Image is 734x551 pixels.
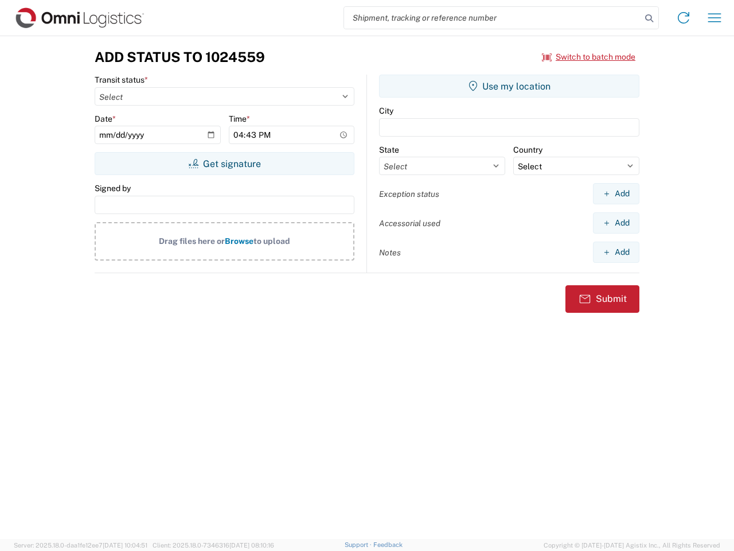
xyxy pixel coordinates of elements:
[379,106,393,116] label: City
[379,145,399,155] label: State
[95,152,354,175] button: Get signature
[95,114,116,124] label: Date
[14,542,147,549] span: Server: 2025.18.0-daa1fe12ee7
[344,7,641,29] input: Shipment, tracking or reference number
[95,49,265,65] h3: Add Status to 1024559
[95,75,148,85] label: Transit status
[379,247,401,258] label: Notes
[379,75,639,98] button: Use my location
[542,48,635,67] button: Switch to batch mode
[379,218,440,228] label: Accessorial used
[593,242,639,263] button: Add
[379,189,439,199] label: Exception status
[229,542,274,549] span: [DATE] 08:10:16
[153,542,274,549] span: Client: 2025.18.0-7346316
[95,183,131,193] label: Signed by
[513,145,542,155] label: Country
[565,285,639,313] button: Submit
[593,183,639,204] button: Add
[544,540,720,550] span: Copyright © [DATE]-[DATE] Agistix Inc., All Rights Reserved
[253,236,290,246] span: to upload
[373,541,403,548] a: Feedback
[159,236,225,246] span: Drag files here or
[229,114,250,124] label: Time
[225,236,253,246] span: Browse
[593,212,639,234] button: Add
[345,541,373,548] a: Support
[103,542,147,549] span: [DATE] 10:04:51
